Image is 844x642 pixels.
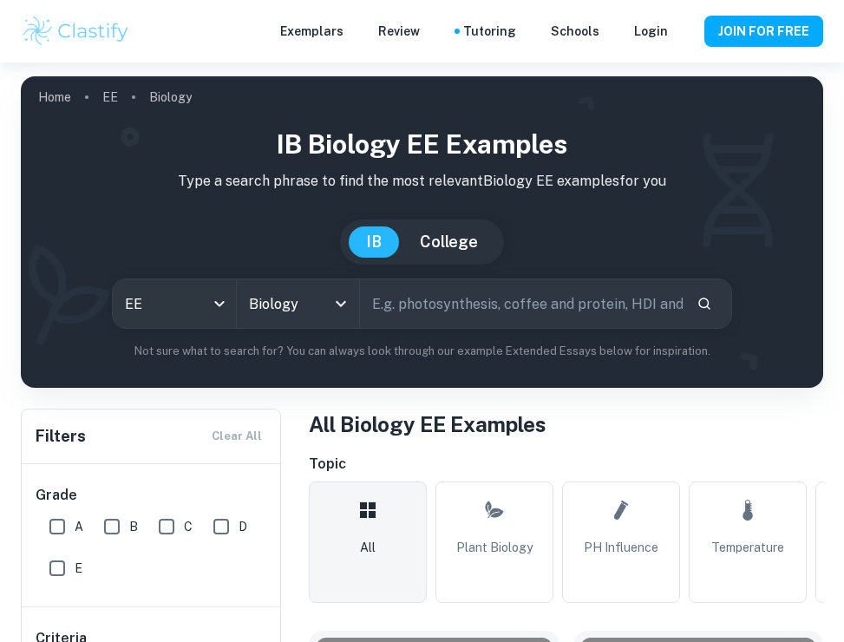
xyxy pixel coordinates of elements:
[584,538,658,557] span: pH Influence
[36,485,268,506] h6: Grade
[184,517,193,536] span: C
[349,226,399,258] button: IB
[378,22,420,41] p: Review
[309,454,823,475] h6: Topic
[456,538,533,557] span: Plant Biology
[102,85,118,109] a: EE
[711,538,784,557] span: Temperature
[402,226,495,258] button: College
[113,279,235,328] div: EE
[35,171,809,192] p: Type a search phrase to find the most relevant Biology EE examples for you
[35,125,809,164] h1: IB Biology EE examples
[682,27,690,36] button: Help and Feedback
[36,424,86,449] h6: Filters
[551,22,599,41] a: Schools
[21,14,131,49] img: Clastify logo
[75,517,83,536] span: A
[360,538,376,557] span: All
[704,16,823,47] button: JOIN FOR FREE
[75,559,82,578] span: E
[463,22,516,41] a: Tutoring
[38,85,71,109] a: Home
[129,517,138,536] span: B
[329,292,353,316] button: Open
[634,22,668,41] a: Login
[309,409,823,440] h1: All Biology EE Examples
[149,88,192,107] p: Biology
[280,22,343,41] p: Exemplars
[35,343,809,360] p: Not sure what to search for? You can always look through our example Extended Essays below for in...
[360,279,682,328] input: E.g. photosynthesis, coffee and protein, HDI and diabetes...
[21,76,823,388] img: profile cover
[239,517,247,536] span: D
[690,289,719,318] button: Search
